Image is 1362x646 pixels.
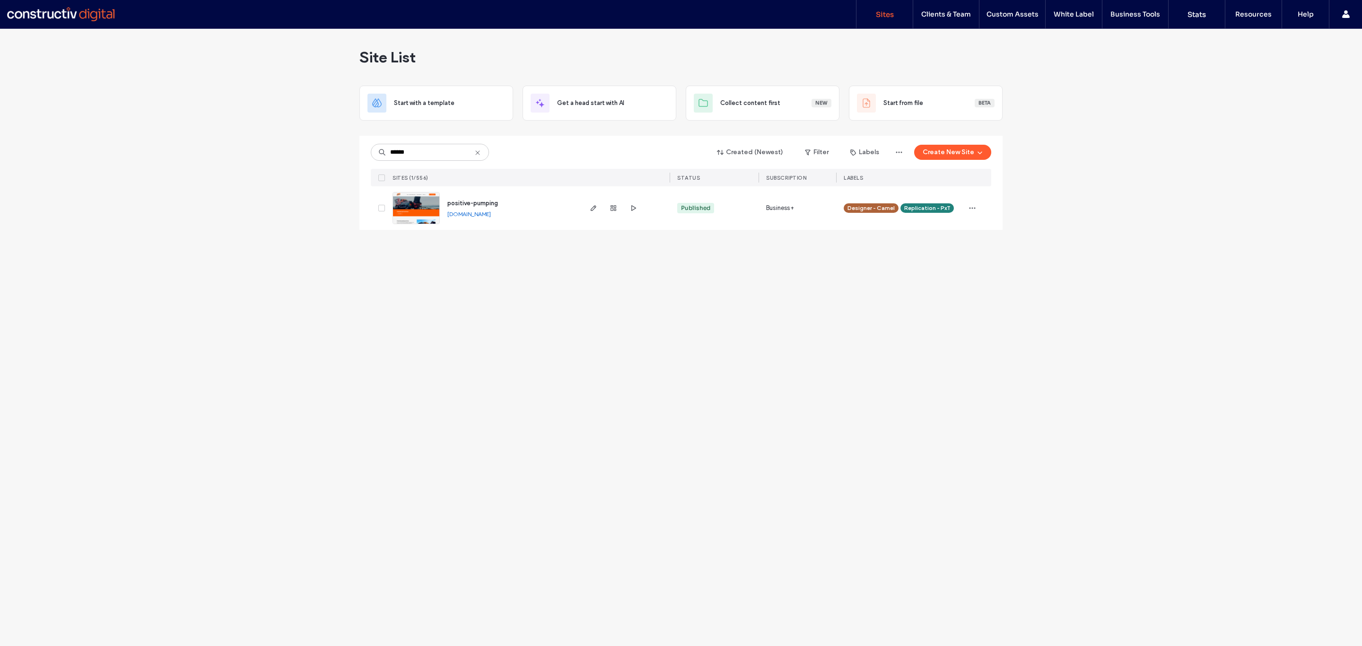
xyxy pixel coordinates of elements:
[975,99,995,107] div: Beta
[921,10,971,18] label: Clients & Team
[987,10,1039,18] label: Custom Assets
[847,204,895,212] span: Designer - Camel
[677,175,700,181] span: STATUS
[709,145,792,160] button: Created (Newest)
[447,200,498,207] span: positive-pumping
[914,145,991,160] button: Create New Site
[393,175,428,181] span: SITES (1/556)
[359,86,513,121] div: Start with a template
[1298,10,1314,18] label: Help
[523,86,676,121] div: Get a head start with AI
[842,145,888,160] button: Labels
[686,86,839,121] div: Collect content firstNew
[1054,10,1094,18] label: White Label
[844,175,863,181] span: LABELS
[904,204,950,212] span: Replication - PxT
[795,145,838,160] button: Filter
[21,7,41,15] span: Help
[812,99,831,107] div: New
[766,175,806,181] span: SUBSCRIPTION
[849,86,1003,121] div: Start from fileBeta
[1110,10,1160,18] label: Business Tools
[557,98,624,108] span: Get a head start with AI
[720,98,780,108] span: Collect content first
[876,10,894,19] label: Sites
[681,204,710,212] div: Published
[359,48,416,67] span: Site List
[883,98,923,108] span: Start from file
[766,203,794,213] span: Business+
[394,98,454,108] span: Start with a template
[1187,10,1206,19] label: Stats
[1235,10,1272,18] label: Resources
[447,210,491,218] a: [DOMAIN_NAME]
[447,199,498,207] a: positive-pumping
